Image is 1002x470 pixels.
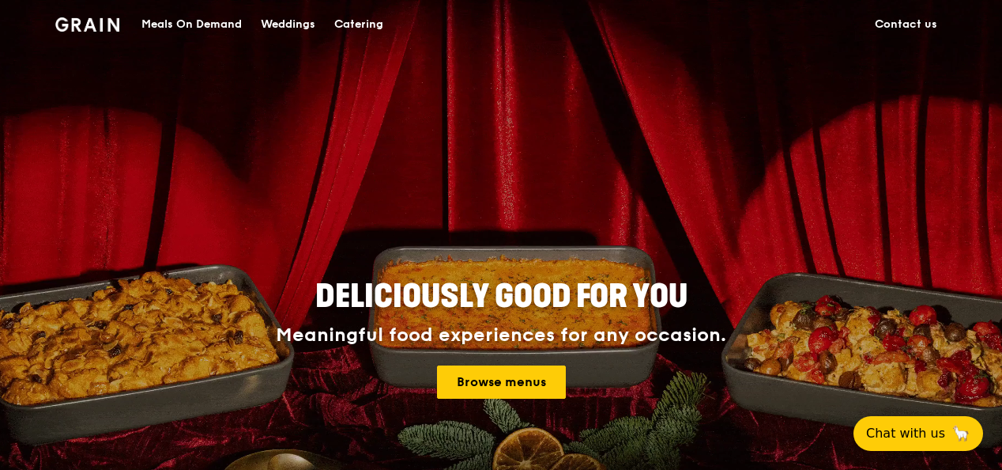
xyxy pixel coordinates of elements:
a: Weddings [251,1,325,48]
a: Contact us [865,1,947,48]
span: Deliciously good for you [315,278,687,316]
div: Meals On Demand [141,1,242,48]
div: Catering [334,1,383,48]
a: Browse menus [437,366,566,399]
span: 🦙 [951,424,970,443]
span: Chat with us [866,424,945,443]
div: Meaningful food experiences for any occasion. [217,324,785,347]
div: Weddings [261,1,315,48]
a: Catering [325,1,393,48]
button: Chat with us🦙 [853,416,983,451]
img: Grain [55,17,119,32]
